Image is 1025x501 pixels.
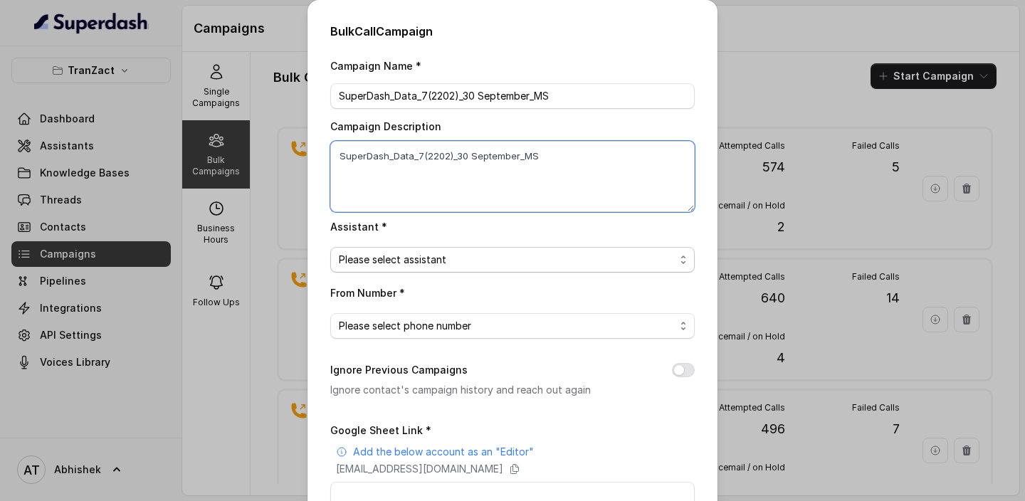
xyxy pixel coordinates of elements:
[330,362,468,379] label: Ignore Previous Campaigns
[353,445,534,459] p: Add the below account as an "Editor"
[330,424,431,436] label: Google Sheet Link *
[330,381,649,399] p: Ignore contact's campaign history and reach out again
[330,247,695,273] button: Please select assistant
[336,462,503,476] p: [EMAIL_ADDRESS][DOMAIN_NAME]
[330,313,695,339] button: Please select phone number
[330,120,441,132] label: Campaign Description
[339,251,675,268] span: Please select assistant
[339,317,675,334] span: Please select phone number
[330,60,421,72] label: Campaign Name *
[330,287,405,299] label: From Number *
[330,23,695,40] h2: Bulk Call Campaign
[330,221,387,233] label: Assistant *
